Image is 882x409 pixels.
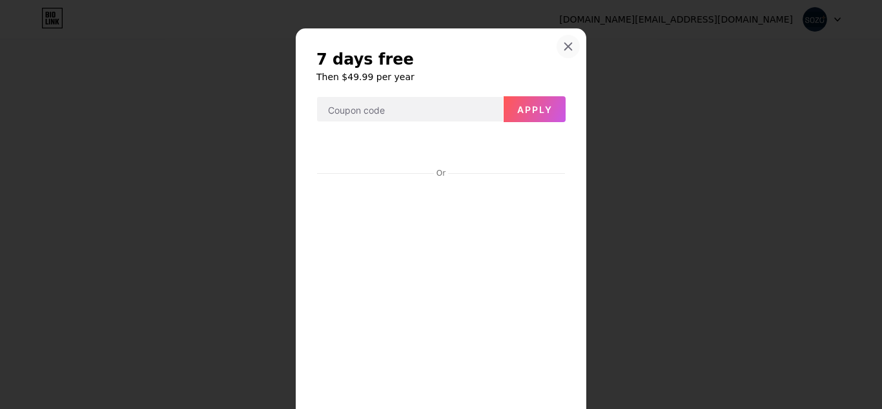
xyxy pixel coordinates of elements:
div: Or [434,168,448,178]
button: Apply [504,96,566,122]
iframe: Secure payment button frame [317,133,565,164]
h6: Then $49.99 per year [316,70,566,83]
span: Apply [517,104,553,115]
input: Coupon code [317,97,503,123]
span: 7 days free [316,49,414,70]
